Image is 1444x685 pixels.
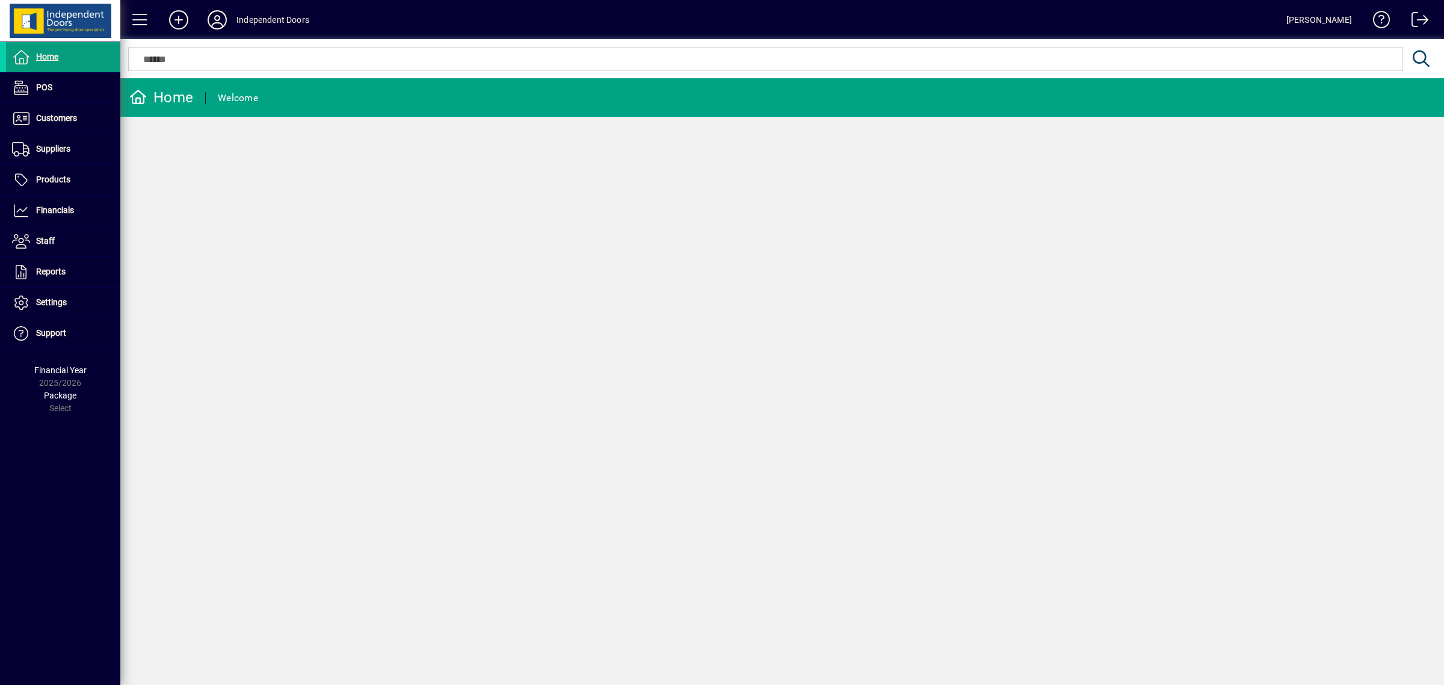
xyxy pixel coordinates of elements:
[36,267,66,276] span: Reports
[36,82,52,92] span: POS
[36,52,58,61] span: Home
[6,134,120,164] a: Suppliers
[44,391,76,400] span: Package
[159,9,198,31] button: Add
[6,226,120,256] a: Staff
[36,144,70,153] span: Suppliers
[36,297,67,307] span: Settings
[1364,2,1390,42] a: Knowledge Base
[198,9,236,31] button: Profile
[6,73,120,103] a: POS
[36,236,55,246] span: Staff
[36,328,66,338] span: Support
[34,365,87,375] span: Financial Year
[36,113,77,123] span: Customers
[36,175,70,184] span: Products
[236,10,309,29] div: Independent Doors
[36,205,74,215] span: Financials
[6,318,120,349] a: Support
[1286,10,1352,29] div: [PERSON_NAME]
[6,288,120,318] a: Settings
[218,88,258,108] div: Welcome
[6,196,120,226] a: Financials
[1402,2,1429,42] a: Logout
[6,104,120,134] a: Customers
[6,165,120,195] a: Products
[129,88,193,107] div: Home
[6,257,120,287] a: Reports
